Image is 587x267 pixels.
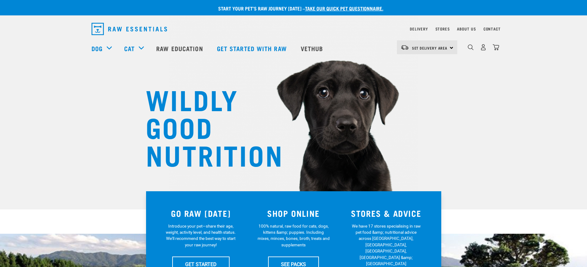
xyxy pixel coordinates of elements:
a: Raw Education [150,36,210,61]
a: Dog [92,44,103,53]
p: 100% natural, raw food for cats, dogs, kittens &amp; puppies. Including mixes, minces, bones, bro... [257,223,330,248]
a: Cat [124,44,135,53]
a: About Us [457,28,476,30]
p: Introduce your pet—share their age, weight, activity level, and health status. We'll recommend th... [165,223,237,248]
a: Delivery [410,28,428,30]
a: Get started with Raw [211,36,295,61]
a: Vethub [295,36,331,61]
img: van-moving.png [401,45,409,50]
img: home-icon-1@2x.png [468,44,474,50]
h3: GO RAW [DATE] [158,208,244,218]
nav: dropdown navigation [87,20,501,38]
img: Raw Essentials Logo [92,23,167,35]
a: Contact [483,28,501,30]
p: We have 17 stores specialising in raw pet food &amp; nutritional advice across [GEOGRAPHIC_DATA],... [350,223,422,267]
img: home-icon@2x.png [493,44,499,51]
a: take our quick pet questionnaire. [305,7,383,10]
h3: SHOP ONLINE [251,208,336,218]
span: Set Delivery Area [412,47,448,49]
h3: STORES & ADVICE [344,208,429,218]
h1: WILDLY GOOD NUTRITION [146,85,269,168]
a: Stores [435,28,450,30]
img: user.png [480,44,487,51]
